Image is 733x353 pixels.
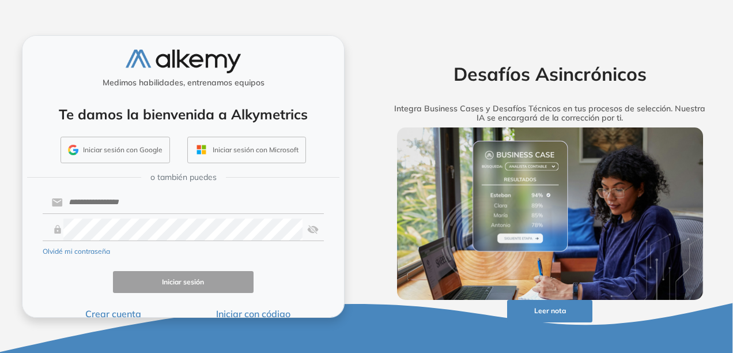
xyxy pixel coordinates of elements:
[195,143,208,156] img: OUTLOOK_ICON
[397,127,703,300] img: img-more-info
[126,50,241,73] img: logo-alkemy
[187,137,306,163] button: Iniciar sesión con Microsoft
[27,78,339,88] h5: Medimos habilidades, entrenamos equipos
[113,271,254,294] button: Iniciar sesión
[43,246,110,257] button: Olvidé mi contraseña
[43,307,183,321] button: Crear cuenta
[380,63,720,85] h2: Desafíos Asincrónicos
[380,104,720,123] h5: Integra Business Cases y Desafíos Técnicos en tus procesos de selección. Nuestra IA se encargará ...
[183,307,324,321] button: Iniciar con código
[307,219,319,241] img: asd
[150,171,217,183] span: o también puedes
[61,137,170,163] button: Iniciar sesión con Google
[37,106,329,123] h4: Te damos la bienvenida a Alkymetrics
[507,300,592,322] button: Leer nota
[68,145,78,155] img: GMAIL_ICON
